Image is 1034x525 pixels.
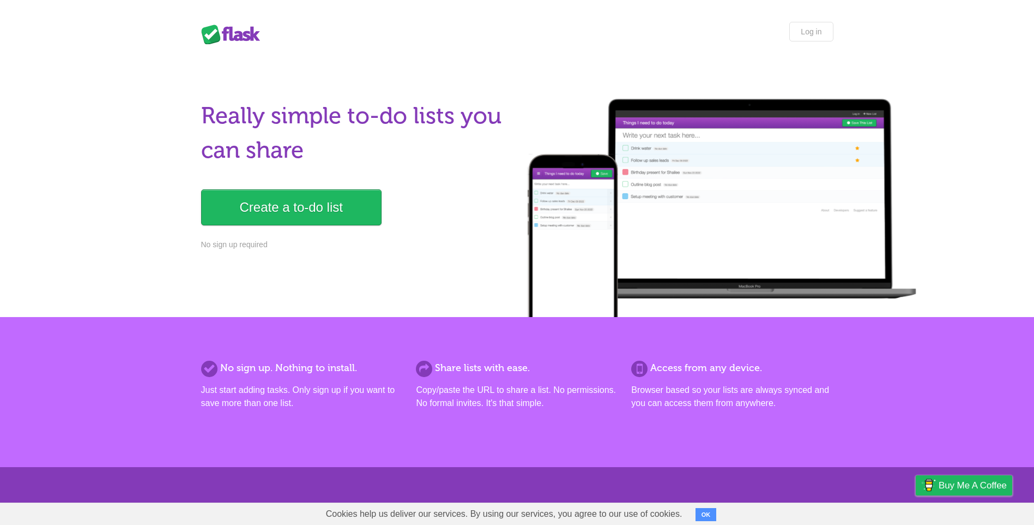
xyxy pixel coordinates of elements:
a: Buy me a coffee [916,475,1012,496]
h2: Access from any device. [631,361,833,375]
a: Create a to-do list [201,189,382,225]
h2: Share lists with ease. [416,361,618,375]
button: OK [696,508,717,521]
div: Flask Lists [201,25,267,44]
p: Copy/paste the URL to share a list. No permissions. No formal invites. It's that simple. [416,384,618,410]
img: Buy me a coffee [921,476,936,494]
p: No sign up required [201,239,511,250]
span: Buy me a coffee [939,476,1007,495]
p: Just start adding tasks. Only sign up if you want to save more than one list. [201,384,403,410]
p: Browser based so your lists are always synced and you can access them from anywhere. [631,384,833,410]
a: Log in [789,22,833,41]
h2: No sign up. Nothing to install. [201,361,403,375]
h1: Really simple to-do lists you can share [201,99,511,168]
span: Cookies help us deliver our services. By using our services, you agree to our use of cookies. [315,503,693,525]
